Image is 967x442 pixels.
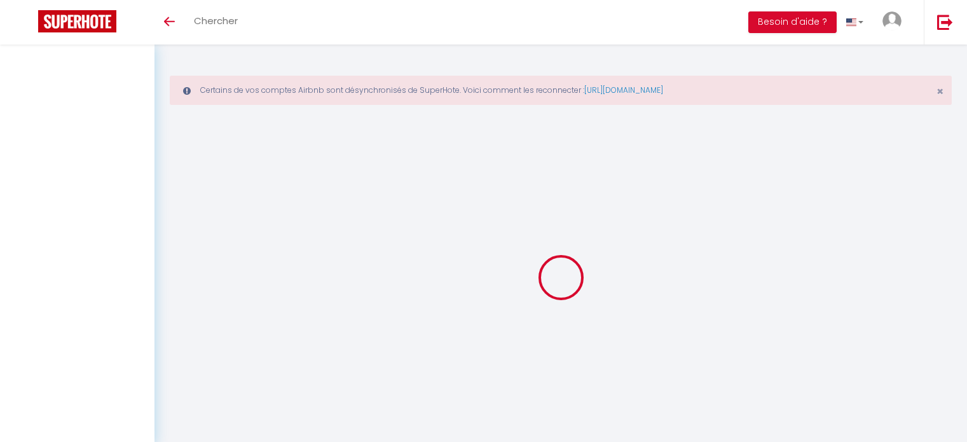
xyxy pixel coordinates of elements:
img: logout [937,14,953,30]
img: Super Booking [38,10,116,32]
img: ... [882,11,902,31]
button: Close [936,86,943,97]
span: Chercher [194,14,238,27]
span: × [936,83,943,99]
a: [URL][DOMAIN_NAME] [584,85,663,95]
div: Certains de vos comptes Airbnb sont désynchronisés de SuperHote. Voici comment les reconnecter : [170,76,952,105]
button: Besoin d'aide ? [748,11,837,33]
